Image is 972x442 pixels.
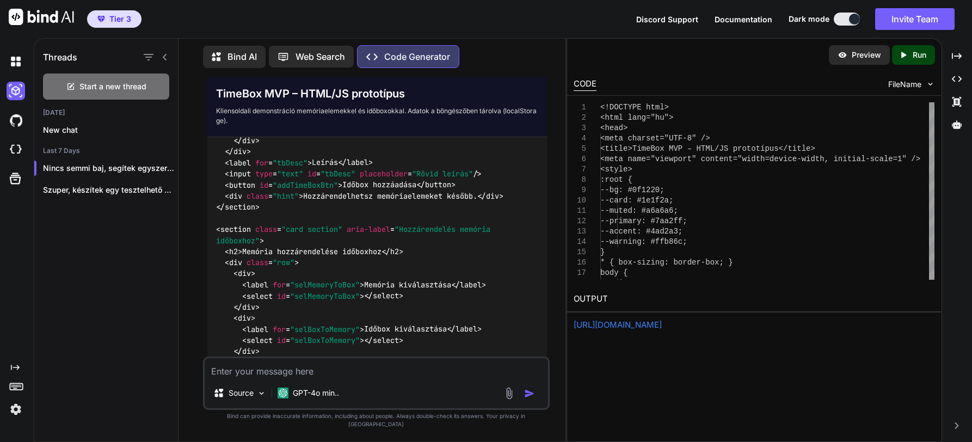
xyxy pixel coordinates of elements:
span: "hint" [273,191,299,201]
span: margin: 0; [600,279,646,287]
span: Tier 3 [109,14,131,24]
p: GPT-4o min.. [293,388,339,398]
span: < > [225,247,242,256]
img: GPT-4o mini [278,388,288,398]
span: "row" [273,257,294,267]
div: 18 [574,278,586,288]
span: "Hozzárendelés memória időboxhoz" [216,224,495,245]
span: Documentation [715,15,772,24]
span: class [247,191,268,201]
span: select [373,291,399,301]
span: </ > [382,247,403,256]
span: label [347,158,368,168]
span: Dark mode [789,14,829,24]
span: <style> [600,165,632,174]
img: darkChat [7,52,25,71]
span: --card: #1e1f2a; [600,196,673,205]
span: * { box-sizing: border-box; } [600,258,733,267]
h1: TimeBox MVP – HTML/JS prototípus [216,85,539,102]
span: </ > [225,146,251,156]
span: for [273,324,286,334]
img: cloudideIcon [7,140,25,159]
span: div [242,302,255,312]
span: "selBoxToMemory" [290,324,360,334]
span: "tbDesc" [321,169,355,179]
span: id [260,180,268,190]
span: </ > [233,136,260,145]
span: "addTimeBoxBtn" [273,180,338,190]
span: div [238,313,251,323]
div: 11 [574,206,586,216]
p: Bind AI [227,50,257,63]
span: select [247,335,273,345]
span: < = > [225,180,342,190]
span: h, initial-scale=1" /> [820,155,921,163]
div: 17 [574,268,586,278]
span: "selMemoryToBox" [290,280,360,290]
span: div [238,269,251,279]
button: premiumTier 3 [87,10,142,28]
span: < = > [242,280,364,290]
span: <head> [600,124,628,132]
span: </ > [216,202,260,212]
span: body { [600,268,628,277]
span: <meta name="viewport" content="width=device-widt [600,155,820,163]
img: attachment [503,387,515,400]
span: </ > [451,280,486,290]
div: 2 [574,113,586,123]
span: div [229,257,242,267]
span: class [255,224,277,234]
div: 13 [574,226,586,237]
span: select [373,335,399,345]
div: 16 [574,257,586,268]
span: :root { [600,175,632,184]
span: --bg: #0f1220; [600,186,665,194]
p: Code Generator [384,50,450,63]
h2: Last 7 Days [34,146,178,155]
p: New chat [43,125,178,136]
span: < = > [242,335,364,345]
span: section [225,202,255,212]
span: <!DOCTYPE html> [600,103,669,112]
span: div [486,191,499,201]
a: [URL][DOMAIN_NAME] [574,320,662,330]
span: button [425,180,451,190]
span: div [229,191,242,201]
span: div [233,146,247,156]
div: 5 [574,144,586,154]
span: < = > [242,324,364,334]
h2: OUTPUT [567,286,942,312]
span: id [277,335,286,345]
button: Documentation [715,14,772,25]
span: label [247,324,268,334]
button: Invite Team [875,8,955,30]
span: id [307,169,316,179]
p: Bind can provide inaccurate information, including about people. Always double-check its answers.... [203,412,550,428]
span: </ > [233,346,260,356]
span: for [255,158,268,168]
div: 4 [574,133,586,144]
span: div [242,136,255,145]
div: 9 [574,185,586,195]
span: h2 [390,247,399,256]
span: < = > [225,158,312,168]
div: 15 [574,247,586,257]
span: < = > [225,257,299,267]
div: 3 [574,123,586,133]
span: placeholder [360,169,408,179]
span: h2 [229,247,238,256]
span: "Rövid leírás" [412,169,473,179]
img: darkAi-studio [7,82,25,100]
span: < > [233,313,255,323]
span: section [220,224,251,234]
span: < = > [242,291,364,301]
span: < = > [225,191,303,201]
span: id [277,291,286,301]
div: 6 [574,154,586,164]
span: </ > [364,291,403,301]
span: input [229,169,251,179]
span: } [600,248,605,256]
img: Bind AI [9,9,74,25]
img: preview [838,50,847,60]
span: div [242,346,255,356]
